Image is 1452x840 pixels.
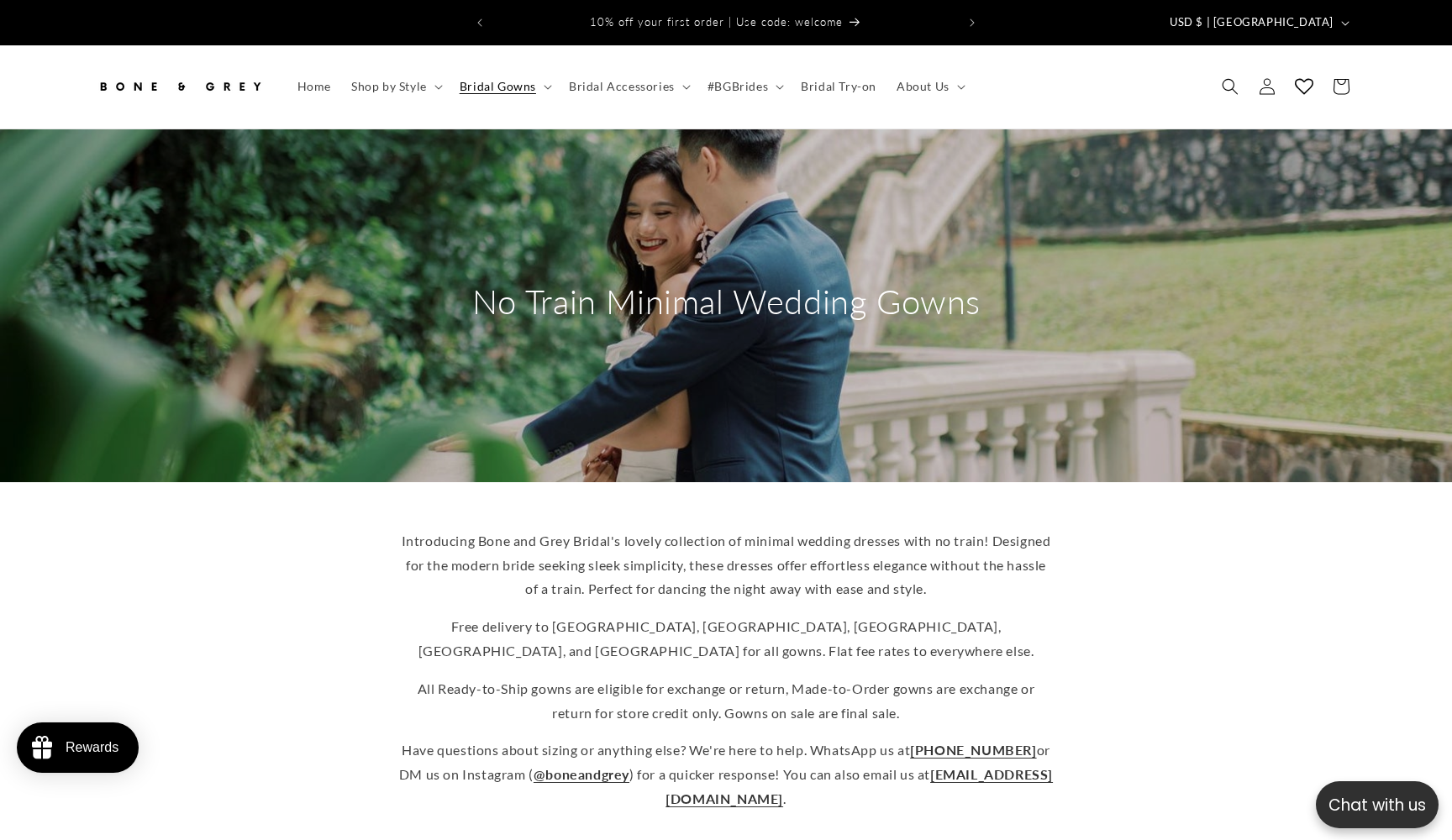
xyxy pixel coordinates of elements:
[791,69,886,104] a: Bridal Try-on
[665,766,1053,806] a: [EMAIL_ADDRESS][DOMAIN_NAME]
[398,615,1054,664] p: Free delivery to [GEOGRAPHIC_DATA], [GEOGRAPHIC_DATA], [GEOGRAPHIC_DATA], [GEOGRAPHIC_DATA], and ...
[910,742,1036,758] a: [PHONE_NUMBER]
[697,69,791,104] summary: #BGBrides
[897,79,950,94] span: About Us
[1316,781,1439,828] button: Open chatbox
[90,62,271,112] a: Bone and Grey Bridal
[801,79,876,94] span: Bridal Try-on
[1170,14,1334,31] span: USD $ | [GEOGRAPHIC_DATA]
[1212,68,1249,105] summary: Search
[66,740,118,755] div: Rewards
[351,79,427,94] span: Shop by Style
[569,79,675,94] span: Bridal Accessories
[460,79,536,94] span: Bridal Gowns
[461,7,498,39] button: Previous announcement
[450,69,559,104] summary: Bridal Gowns
[341,69,450,104] summary: Shop by Style
[398,529,1054,601] p: Introducing Bone and Grey Bridal's lovely collection of minimal wedding dresses with no train! De...
[590,15,843,29] span: 10% off your first order | Use code: welcome
[708,79,768,94] span: #BGBrides
[472,280,981,323] h2: No Train Minimal Wedding Gowns
[954,7,991,39] button: Next announcement
[1316,793,1439,817] p: Chat with us
[96,68,264,105] img: Bone and Grey Bridal
[297,79,331,94] span: Home
[398,677,1054,726] p: All Ready-to-Ship gowns are eligible for exchange or return, Made-to-Order gowns are exchange or ...
[398,738,1054,811] p: Have questions about sizing or anything else? We're here to help. WhatsApp us at or DM us on Inst...
[886,69,972,104] summary: About Us
[559,69,697,104] summary: Bridal Accessories
[287,69,341,104] a: Home
[534,766,629,782] a: @boneandgrey
[1160,7,1356,39] button: USD $ | [GEOGRAPHIC_DATA]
